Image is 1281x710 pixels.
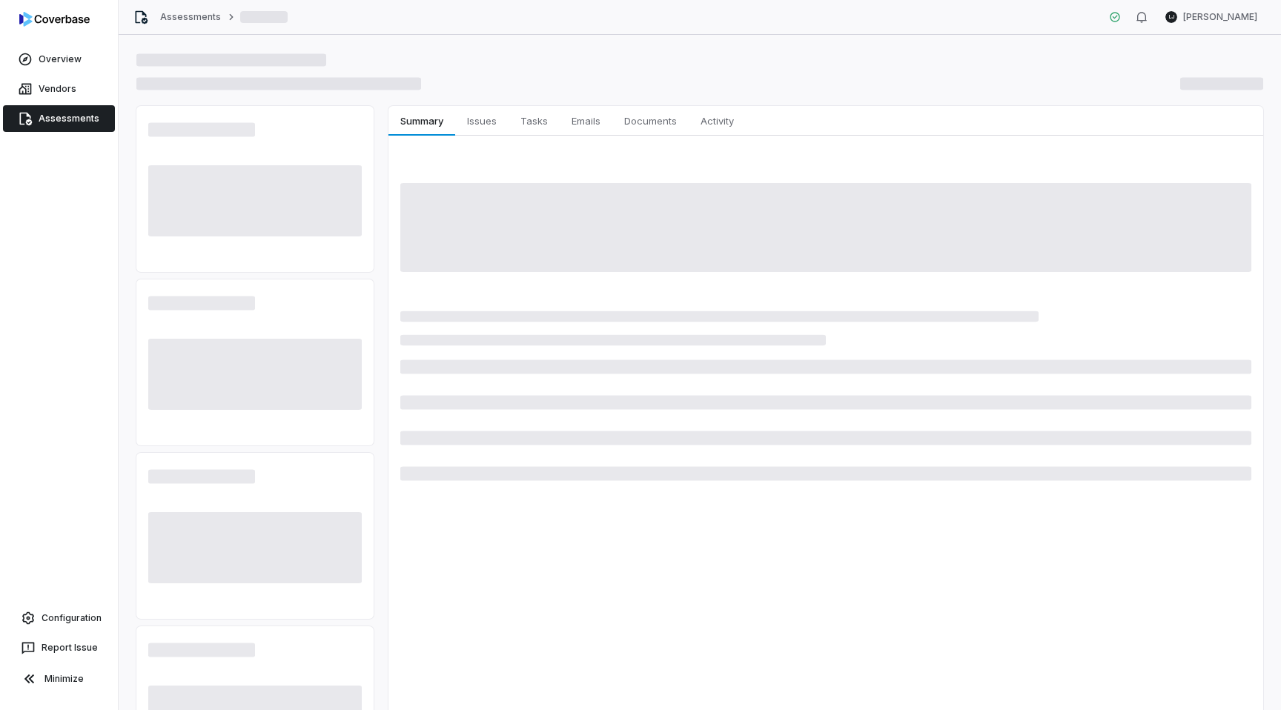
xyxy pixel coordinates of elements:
[19,12,90,27] img: logo-D7KZi-bG.svg
[1165,11,1177,23] span: LJ
[514,111,554,130] span: Tasks
[1156,6,1266,28] button: LJ[PERSON_NAME]
[394,111,448,130] span: Summary
[3,105,115,132] a: Assessments
[461,111,503,130] span: Issues
[695,111,740,130] span: Activity
[3,76,115,102] a: Vendors
[1183,11,1257,23] span: [PERSON_NAME]
[618,111,683,130] span: Documents
[6,605,112,631] a: Configuration
[6,634,112,661] button: Report Issue
[6,664,112,694] button: Minimize
[160,11,221,23] a: Assessments
[566,111,606,130] span: Emails
[3,46,115,73] a: Overview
